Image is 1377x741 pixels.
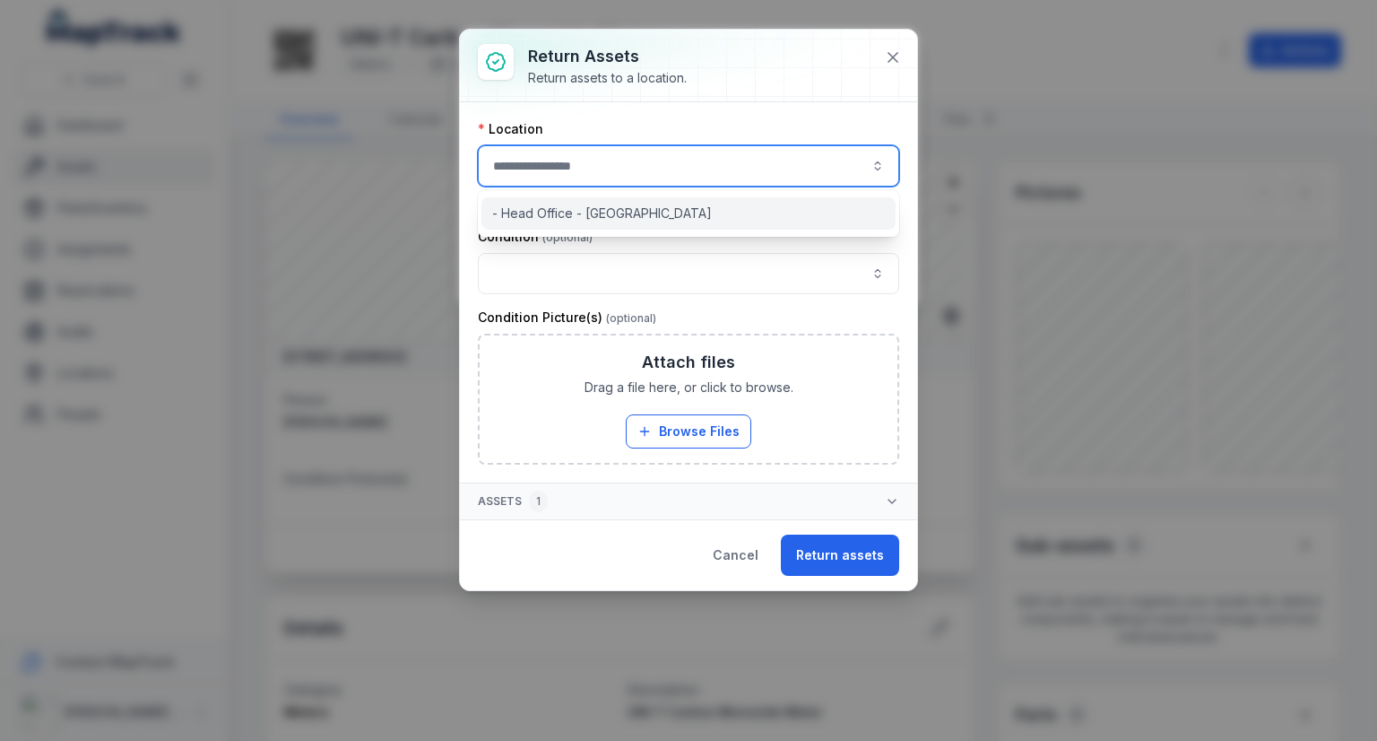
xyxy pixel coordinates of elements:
[781,535,899,576] button: Return assets
[626,414,751,449] button: Browse Files
[492,205,712,222] span: - Head Office - [GEOGRAPHIC_DATA]
[478,228,593,246] label: Condition
[528,69,687,87] div: Return assets to a location.
[478,309,656,327] label: Condition Picture(s)
[697,535,774,576] button: Cancel
[585,379,793,397] span: Drag a file here, or click to browse.
[460,484,917,519] button: Assets1
[528,44,687,69] h3: Return assets
[642,350,735,375] h3: Attach files
[529,491,548,512] div: 1
[478,491,548,512] span: Assets
[478,120,543,138] label: Location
